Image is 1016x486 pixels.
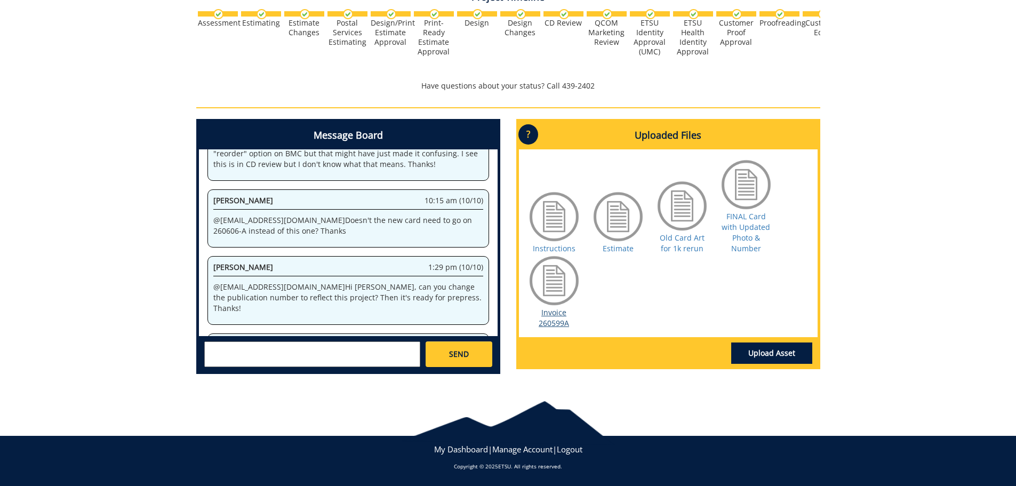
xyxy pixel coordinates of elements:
img: checkmark [343,9,353,19]
div: Print-Ready Estimate Approval [414,18,454,57]
img: checkmark [689,9,699,19]
a: Invoice 260599A [539,307,569,328]
div: CD Review [543,18,583,28]
div: Postal Services Estimating [327,18,367,47]
div: Design/Print Estimate Approval [371,18,411,47]
a: Manage Account [492,444,553,455]
p: ? [518,124,538,145]
a: SEND [426,341,492,367]
img: checkmark [516,9,526,19]
p: @ [EMAIL_ADDRESS][DOMAIN_NAME] Doesn't the new card need to go on 260606-A instead of this one? T... [213,215,483,236]
div: Proofreading [759,18,799,28]
a: Old Card Art for 1k rerun [660,233,705,253]
img: checkmark [473,9,483,19]
img: checkmark [429,9,439,19]
div: Customer Proof Approval [716,18,756,47]
div: Assessment [198,18,238,28]
img: checkmark [213,9,223,19]
img: checkmark [300,9,310,19]
div: ETSU Identity Approval (UMC) [630,18,670,57]
span: 10:15 am (10/10) [425,195,483,206]
img: checkmark [602,9,612,19]
img: checkmark [559,9,569,19]
a: My Dashboard [434,444,488,455]
div: ETSU Health Identity Approval [673,18,713,57]
h4: Message Board [199,122,498,149]
textarea: messageToSend [204,341,420,367]
div: Estimating [241,18,281,28]
span: [PERSON_NAME] [213,262,273,272]
img: checkmark [386,9,396,19]
a: Instructions [533,243,575,253]
div: Estimate Changes [284,18,324,37]
span: SEND [449,349,469,360]
div: Design [457,18,497,28]
div: Design Changes [500,18,540,37]
div: Customer Edits [803,18,843,37]
img: checkmark [645,9,655,19]
a: FINAL Card with Updated Photo & Number [722,211,770,253]
a: Upload Asset [731,342,812,364]
p: @ [EMAIL_ADDRESS][DOMAIN_NAME] Hi [PERSON_NAME], can you change the publication number to reflect... [213,282,483,314]
img: checkmark [257,9,267,19]
a: Logout [557,444,582,455]
img: checkmark [818,9,828,19]
img: checkmark [775,9,785,19]
a: ETSU [498,463,511,470]
span: 1:29 pm (10/10) [428,262,483,273]
p: Have questions about your status? Call 439-2402 [196,81,820,91]
span: [PERSON_NAME] [213,195,273,205]
div: QCOM Marketing Review [587,18,627,47]
h4: Uploaded Files [519,122,818,149]
img: checkmark [732,9,742,19]
a: Estimate [603,243,634,253]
